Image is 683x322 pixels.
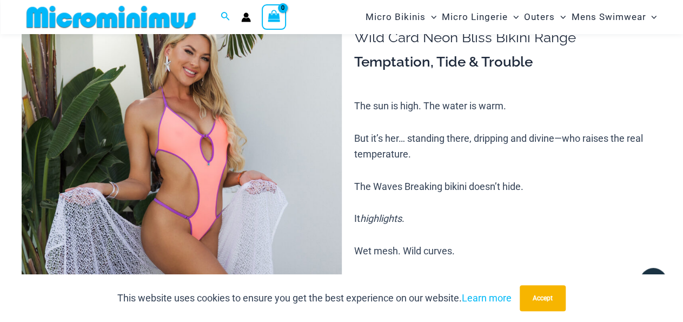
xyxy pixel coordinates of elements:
i: highlights [360,213,402,224]
a: OutersMenu ToggleMenu Toggle [521,3,568,31]
span: Outers [524,3,555,31]
span: Micro Lingerie [442,3,508,31]
span: Mens Swimwear [571,3,646,31]
h1: Wild Card Neon Bliss Bikini Range [354,29,661,46]
h3: Temptation, Tide & Trouble [354,53,661,71]
span: Micro Bikinis [366,3,426,31]
a: Learn more [462,292,512,304]
a: Micro LingerieMenu ToggleMenu Toggle [439,3,521,31]
span: Menu Toggle [555,3,566,31]
p: This website uses cookies to ensure you get the best experience on our website. [117,290,512,306]
a: Mens SwimwearMenu ToggleMenu Toggle [568,3,659,31]
a: View Shopping Cart, empty [262,4,287,29]
a: Micro BikinisMenu ToggleMenu Toggle [363,3,439,31]
img: MM SHOP LOGO FLAT [22,5,200,29]
button: Accept [520,285,566,311]
nav: Site Navigation [361,2,661,32]
span: Menu Toggle [426,3,436,31]
span: Menu Toggle [508,3,519,31]
span: Menu Toggle [646,3,657,31]
a: Account icon link [241,12,251,22]
a: Search icon link [221,10,230,24]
